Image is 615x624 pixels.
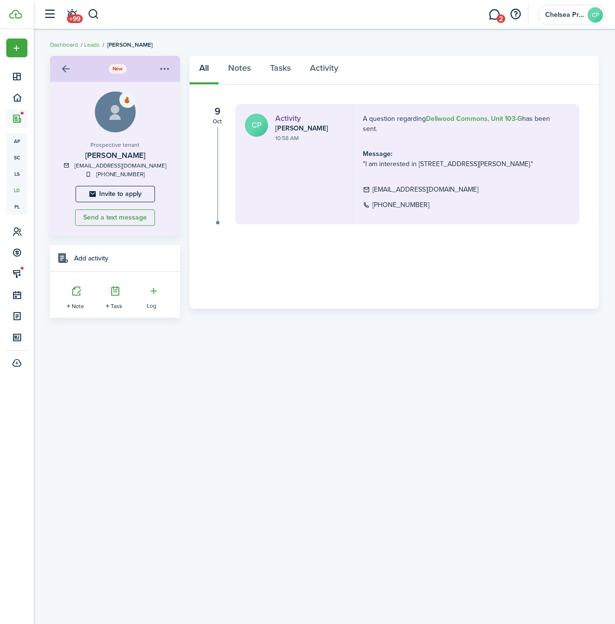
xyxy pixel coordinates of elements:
button: Invite to apply [76,186,155,202]
button: Open menu [6,39,27,57]
button: Send a text message [75,209,155,226]
span: Prospective tenant [90,141,140,149]
span: Note [72,302,84,311]
a: ld [6,182,27,198]
h3: [PERSON_NAME] [60,150,170,161]
div: 9 [209,104,226,118]
a: Notes [218,56,260,85]
a: sc [6,149,27,166]
a: Messaging [485,2,503,27]
span: Log [147,302,160,310]
span: 2 [497,14,505,23]
span: Task [111,302,122,311]
span: [EMAIL_ADDRESS][DOMAIN_NAME] [372,184,478,195]
a: pl [6,198,27,215]
a: Notifications [63,2,81,27]
button: Search [88,6,100,23]
a: ap [6,133,27,149]
span: [PERSON_NAME] [107,40,153,49]
b: Message: [363,149,392,159]
a: Back [57,61,74,77]
h4: Add activity [74,253,108,263]
span: Chelsea Properties Group, LLC [545,12,584,18]
span: +99 [67,14,83,23]
status: New [109,64,127,73]
img: TenantCloud [9,10,22,19]
p: A question regarding has been sent. [363,114,553,134]
a: [PHONE_NUMBER] [96,170,145,179]
button: Open sidebar [40,5,59,24]
a: Dellwood Commons, Unit 103-G [426,114,522,124]
p: "I am interested in [STREET_ADDRESS][PERSON_NAME]." [363,149,553,169]
a: [EMAIL_ADDRESS][DOMAIN_NAME] [75,161,167,170]
button: Open menu [144,281,163,310]
button: Open menu [156,61,178,77]
div: Oct [209,118,226,124]
a: Dashboard [50,40,78,49]
button: Open resource center [507,6,524,23]
div: [PERSON_NAME] [275,124,342,133]
a: ls [6,166,27,182]
a: Tasks [260,56,300,85]
a: Activity [300,56,348,85]
h3: Activity [275,114,342,123]
avatar-text: CP [588,7,603,23]
a: Leads [84,40,100,49]
avatar-text: CP [245,114,268,137]
div: 10:58 AM [275,134,342,143]
span: [PHONE_NUMBER] [372,200,429,210]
